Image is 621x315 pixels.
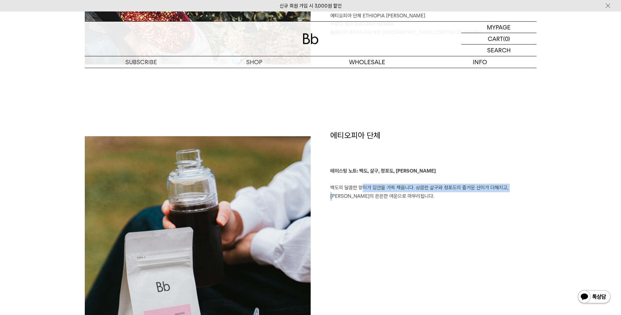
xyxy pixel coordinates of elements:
[503,33,510,44] p: (0)
[85,56,198,68] a: SUBSCRIBE
[330,168,436,174] b: 테이스팅 노트: 백도, 살구, 청포도, [PERSON_NAME]
[487,45,511,56] p: SEARCH
[461,33,537,45] a: CART (0)
[488,33,503,44] p: CART
[303,33,319,44] img: 로고
[330,167,537,200] p: 백도의 달콤한 향미가 입안을 가득 채웁니다. 상큼한 살구와 청포도의 즐거운 산미가 더해지고, [PERSON_NAME]의 은은한 여운으로 마무리됩니다.
[487,22,511,33] p: MYPAGE
[311,56,424,68] p: WHOLESALE
[198,56,311,68] a: SHOP
[424,56,537,68] p: INFO
[461,22,537,33] a: MYPAGE
[577,289,611,305] img: 카카오톡 채널 1:1 채팅 버튼
[280,3,342,9] a: 신규 회원 가입 시 3,000원 할인
[330,130,537,167] h1: 에티오피아 단체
